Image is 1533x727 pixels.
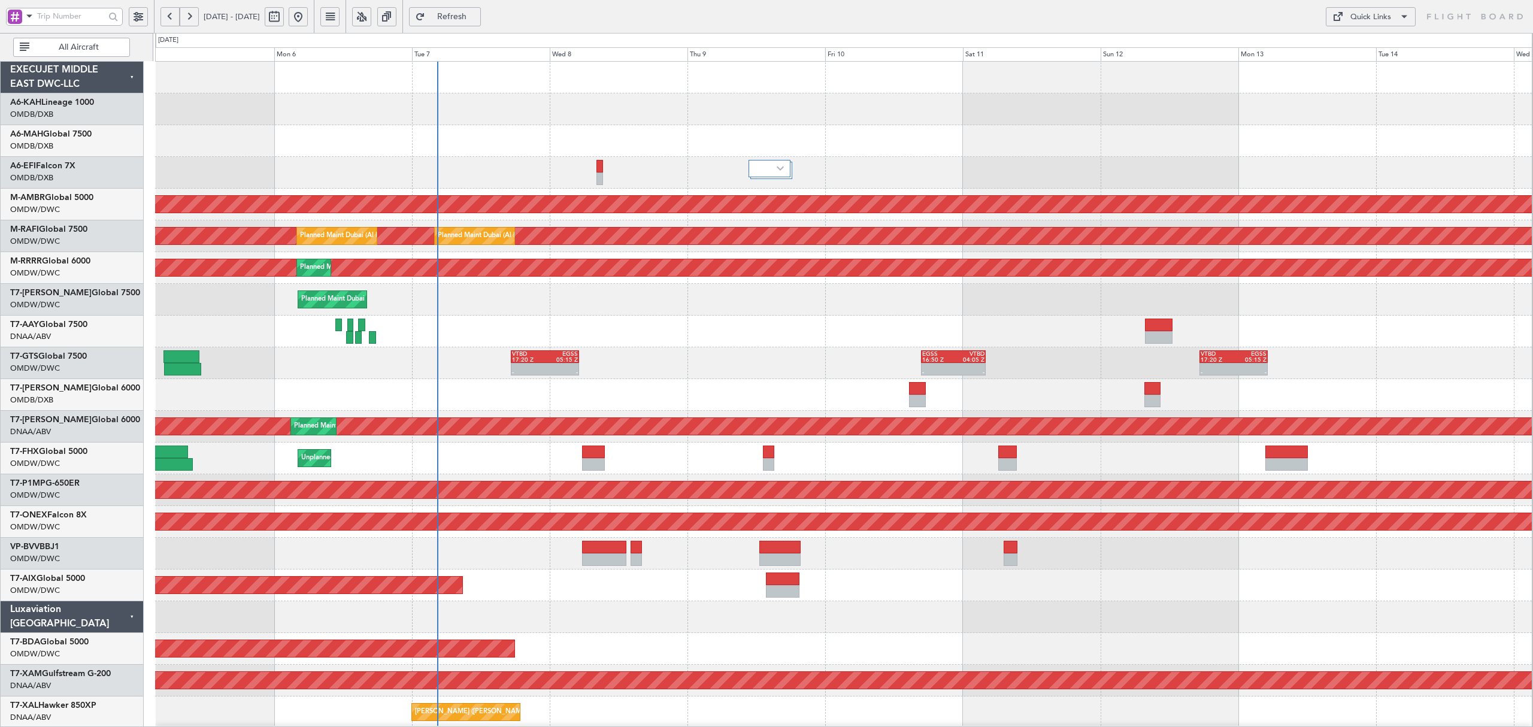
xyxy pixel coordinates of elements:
span: M-AMBR [10,193,45,202]
a: DNAA/ABV [10,331,51,342]
div: VTBD [512,351,545,357]
div: VTBD [953,351,984,357]
a: OMDB/DXB [10,395,53,405]
span: T7-[PERSON_NAME] [10,289,92,297]
button: Refresh [409,7,481,26]
div: Planned Maint Dubai (Al Maktoum Intl) [301,290,419,308]
a: DNAA/ABV [10,712,51,723]
span: VP-BVV [10,543,40,551]
span: All Aircraft [32,43,126,52]
span: A6-KAH [10,98,41,107]
div: Planned Maint Dubai (Al Maktoum Intl) [294,417,412,435]
div: - [512,369,545,375]
a: OMDW/DWC [10,585,60,596]
span: [DATE] - [DATE] [204,11,260,22]
a: T7-[PERSON_NAME]Global 6000 [10,416,140,424]
a: OMDW/DWC [10,458,60,469]
a: T7-FHXGlobal 5000 [10,447,87,456]
a: A6-MAHGlobal 7500 [10,130,92,138]
a: OMDB/DXB [10,172,53,183]
div: Planned Maint Dubai (Al Maktoum Intl) [300,227,418,245]
div: EGSS [545,351,578,357]
div: - [1201,369,1234,375]
div: Sat 11 [963,47,1101,62]
a: T7-AAYGlobal 7500 [10,320,87,329]
a: A6-KAHLineage 1000 [10,98,94,107]
a: DNAA/ABV [10,680,51,691]
div: EGSS [922,351,953,357]
div: Unplanned Maint [GEOGRAPHIC_DATA] (Al Maktoum Intl) [301,449,478,467]
a: T7-[PERSON_NAME]Global 7500 [10,289,140,297]
button: Quick Links [1326,7,1416,26]
span: M-RAFI [10,225,39,234]
div: Thu 9 [687,47,825,62]
a: OMDW/DWC [10,553,60,564]
div: - [922,369,953,375]
a: OMDW/DWC [10,649,60,659]
a: M-AMBRGlobal 5000 [10,193,93,202]
span: A6-MAH [10,130,43,138]
div: [PERSON_NAME] ([PERSON_NAME] Intl) [415,703,541,721]
img: arrow-gray.svg [777,166,784,171]
a: OMDW/DWC [10,268,60,278]
span: T7-AAY [10,320,39,329]
a: T7-GTSGlobal 7500 [10,352,87,361]
a: OMDW/DWC [10,204,60,215]
a: T7-AIXGlobal 5000 [10,574,85,583]
div: Quick Links [1350,11,1391,23]
div: Mon 13 [1238,47,1376,62]
div: EGSS [1234,351,1267,357]
a: OMDW/DWC [10,363,60,374]
span: Refresh [428,13,477,21]
div: 05:15 Z [1234,357,1267,363]
div: 16:50 Z [922,357,953,363]
div: Planned Maint Dubai (Al Maktoum Intl) [300,259,418,277]
a: A6-EFIFalcon 7X [10,162,75,170]
a: OMDW/DWC [10,490,60,501]
span: T7-XAM [10,670,42,678]
input: Trip Number [37,7,105,25]
div: Mon 6 [274,47,412,62]
div: [DATE] [158,35,178,46]
a: OMDB/DXB [10,141,53,152]
a: DNAA/ABV [10,426,51,437]
span: T7-GTS [10,352,38,361]
div: 05:15 Z [545,357,578,363]
span: T7-P1MP [10,479,46,487]
a: T7-P1MPG-650ER [10,479,80,487]
span: T7-ONEX [10,511,47,519]
div: Fri 10 [825,47,963,62]
span: T7-FHX [10,447,39,456]
div: VTBD [1201,351,1234,357]
span: M-RRRR [10,257,42,265]
div: 04:05 Z [953,357,984,363]
a: M-RAFIGlobal 7500 [10,225,87,234]
span: A6-EFI [10,162,36,170]
a: T7-ONEXFalcon 8X [10,511,87,519]
span: T7-BDA [10,638,40,646]
a: M-RRRRGlobal 6000 [10,257,90,265]
div: - [1234,369,1267,375]
a: OMDB/DXB [10,109,53,120]
a: T7-XAMGulfstream G-200 [10,670,111,678]
a: T7-BDAGlobal 5000 [10,638,89,646]
div: - [545,369,578,375]
div: - [953,369,984,375]
a: T7-XALHawker 850XP [10,701,96,710]
a: OMDW/DWC [10,236,60,247]
a: VP-BVVBBJ1 [10,543,59,551]
div: Tue 7 [412,47,550,62]
div: Planned Maint Dubai (Al Maktoum Intl) [438,227,556,245]
button: All Aircraft [13,38,130,57]
div: Tue 14 [1376,47,1514,62]
span: T7-AIX [10,574,37,583]
div: 17:20 Z [1201,357,1234,363]
span: T7-[PERSON_NAME] [10,416,92,424]
a: OMDW/DWC [10,522,60,532]
div: 17:20 Z [512,357,545,363]
span: T7-[PERSON_NAME] [10,384,92,392]
a: T7-[PERSON_NAME]Global 6000 [10,384,140,392]
a: OMDW/DWC [10,299,60,310]
div: Wed 8 [550,47,687,62]
span: T7-XAL [10,701,38,710]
